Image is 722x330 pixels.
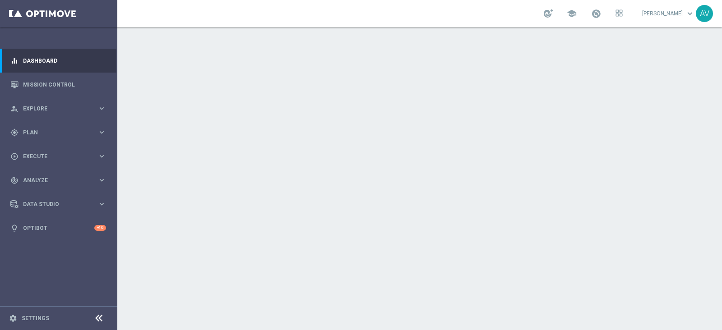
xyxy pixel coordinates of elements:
[10,225,106,232] button: lightbulb Optibot +10
[696,5,713,22] div: AV
[97,176,106,184] i: keyboard_arrow_right
[23,130,97,135] span: Plan
[23,49,106,73] a: Dashboard
[10,57,19,65] i: equalizer
[10,177,106,184] button: track_changes Analyze keyboard_arrow_right
[23,216,94,240] a: Optibot
[97,200,106,208] i: keyboard_arrow_right
[97,104,106,113] i: keyboard_arrow_right
[23,106,97,111] span: Explore
[10,176,97,184] div: Analyze
[10,224,19,232] i: lightbulb
[10,49,106,73] div: Dashboard
[10,129,106,136] button: gps_fixed Plan keyboard_arrow_right
[10,105,97,113] div: Explore
[22,316,49,321] a: Settings
[10,216,106,240] div: Optibot
[94,225,106,231] div: +10
[9,314,17,322] i: settings
[23,178,97,183] span: Analyze
[10,152,97,160] div: Execute
[97,128,106,137] i: keyboard_arrow_right
[685,9,695,18] span: keyboard_arrow_down
[10,153,106,160] button: play_circle_outline Execute keyboard_arrow_right
[10,73,106,96] div: Mission Control
[10,176,19,184] i: track_changes
[10,128,97,137] div: Plan
[10,105,19,113] i: person_search
[10,152,19,160] i: play_circle_outline
[10,128,19,137] i: gps_fixed
[23,154,97,159] span: Execute
[567,9,577,18] span: school
[97,152,106,160] i: keyboard_arrow_right
[10,105,106,112] button: person_search Explore keyboard_arrow_right
[10,201,106,208] button: Data Studio keyboard_arrow_right
[10,57,106,64] button: equalizer Dashboard
[23,202,97,207] span: Data Studio
[10,200,97,208] div: Data Studio
[641,7,696,20] a: [PERSON_NAME]keyboard_arrow_down
[23,73,106,96] a: Mission Control
[10,81,106,88] button: Mission Control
